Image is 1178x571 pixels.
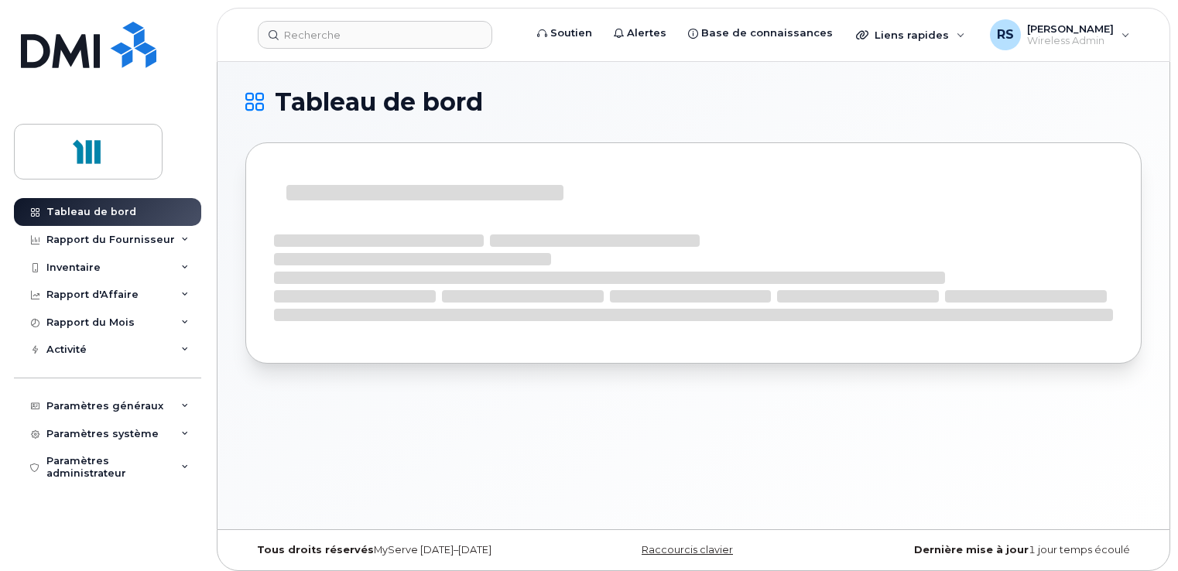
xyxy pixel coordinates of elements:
span: Tableau de bord [275,91,483,114]
strong: Dernière mise à jour [914,544,1029,556]
strong: Tous droits réservés [257,544,374,556]
div: 1 jour temps écoulé [843,544,1142,556]
div: MyServe [DATE]–[DATE] [245,544,544,556]
a: Raccourcis clavier [642,544,733,556]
